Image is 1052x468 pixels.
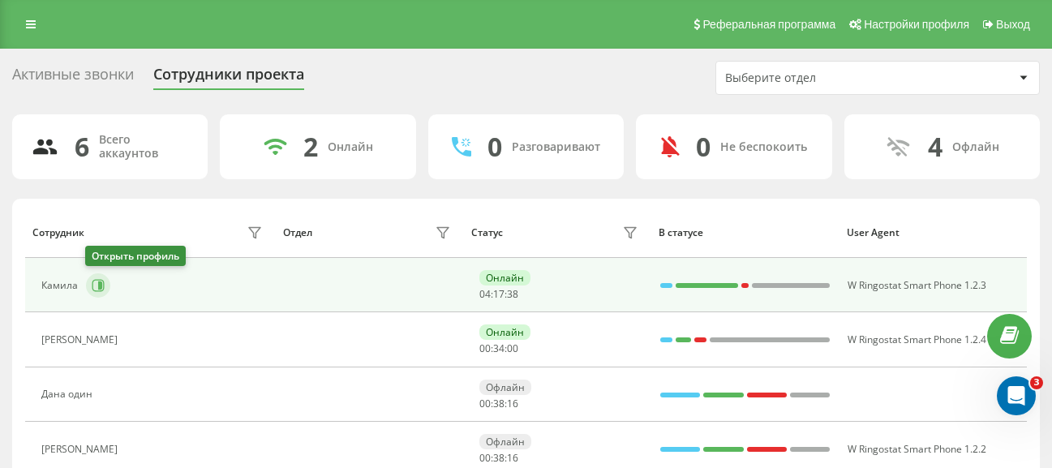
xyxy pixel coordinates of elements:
span: 34 [493,341,505,355]
div: Офлайн [479,380,531,395]
div: 0 [487,131,502,162]
div: Сотрудники проекта [153,66,304,91]
span: 04 [479,287,491,301]
div: Сотрудник [32,227,84,238]
span: Выход [996,18,1030,31]
span: 00 [479,451,491,465]
div: Статус [471,227,503,238]
div: Отдел [283,227,312,238]
div: : : [479,398,518,410]
div: [PERSON_NAME] [41,334,122,346]
span: W Ringostat Smart Phone 1.2.2 [848,442,986,456]
span: W Ringostat Smart Phone 1.2.4 [848,333,986,346]
div: Открыть профиль [85,246,186,266]
div: Выберите отдел [725,71,919,85]
span: 00 [507,341,518,355]
div: Активные звонки [12,66,134,91]
div: Офлайн [479,434,531,449]
span: 38 [507,287,518,301]
div: 2 [303,131,318,162]
div: 0 [696,131,711,162]
span: 38 [493,451,505,465]
span: 00 [479,397,491,410]
span: Реферальная программа [702,18,835,31]
div: Офлайн [952,140,999,154]
span: 16 [507,451,518,465]
div: Дана один [41,389,97,400]
div: [PERSON_NAME] [41,444,122,455]
div: : : [479,453,518,464]
span: 16 [507,397,518,410]
span: W Ringostat Smart Phone 1.2.3 [848,278,986,292]
div: : : [479,343,518,354]
div: Онлайн [479,270,530,286]
div: В статусе [659,227,831,238]
div: 6 [75,131,89,162]
div: Разговаривают [512,140,600,154]
div: : : [479,289,518,300]
span: 00 [479,341,491,355]
div: Всего аккаунтов [99,133,188,161]
span: 17 [493,287,505,301]
div: Онлайн [479,324,530,340]
span: Настройки профиля [864,18,969,31]
span: 3 [1030,376,1043,389]
div: 4 [928,131,943,162]
span: 38 [493,397,505,410]
div: User Agent [847,227,1020,238]
div: Камила [41,280,82,291]
div: Не беспокоить [720,140,807,154]
div: Онлайн [328,140,373,154]
iframe: Intercom live chat [997,376,1036,415]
